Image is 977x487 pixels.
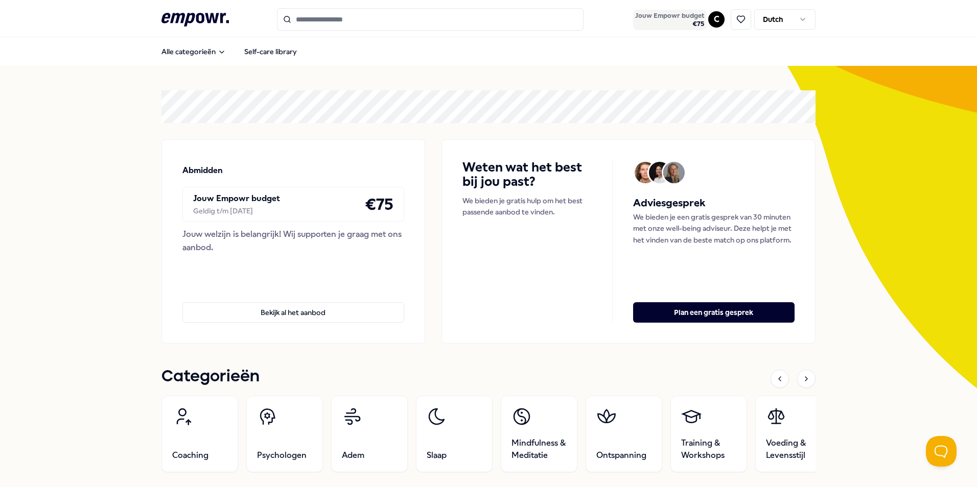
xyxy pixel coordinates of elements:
[193,205,280,216] div: Geldig t/m [DATE]
[633,195,795,211] h5: Adviesgesprek
[365,191,393,217] h4: € 75
[257,449,307,461] span: Psychologen
[182,302,404,323] button: Bekijk al het aanbod
[161,396,238,472] a: Coaching
[766,437,821,461] span: Voeding & Levensstijl
[633,211,795,246] p: We bieden je een gratis gesprek van 30 minuten met onze well-being adviseur. Deze helpt je met he...
[926,436,957,467] iframe: Help Scout Beacon - Open
[342,449,364,461] span: Adem
[670,396,747,472] a: Training & Workshops
[586,396,662,472] a: Ontspanning
[246,396,323,472] a: Psychologen
[182,164,223,177] p: Abmidden
[501,396,577,472] a: Mindfulness & Meditatie
[416,396,493,472] a: Slaap
[596,449,646,461] span: Ontspanning
[427,449,447,461] span: Slaap
[462,160,592,189] h4: Weten wat het best bij jou past?
[681,437,736,461] span: Training & Workshops
[153,41,234,62] button: Alle categorieën
[663,162,685,183] img: Avatar
[649,162,670,183] img: Avatar
[511,437,567,461] span: Mindfulness & Meditatie
[182,286,404,323] a: Bekijk al het aanbod
[236,41,305,62] a: Self-care library
[635,162,656,183] img: Avatar
[182,228,404,254] div: Jouw welzijn is belangrijk! Wij supporten je graag met ons aanbod.
[172,449,208,461] span: Coaching
[708,11,725,28] button: C
[633,302,795,323] button: Plan een gratis gesprek
[755,396,832,472] a: Voeding & Levensstijl
[161,364,260,389] h1: Categorieën
[277,8,584,31] input: Search for products, categories or subcategories
[193,192,280,205] p: Jouw Empowr budget
[462,195,592,218] p: We bieden je gratis hulp om het best passende aanbod te vinden.
[631,9,708,30] a: Jouw Empowr budget€75
[331,396,408,472] a: Adem
[635,20,704,28] span: € 75
[633,10,706,30] button: Jouw Empowr budget€75
[153,41,305,62] nav: Main
[635,12,704,20] span: Jouw Empowr budget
